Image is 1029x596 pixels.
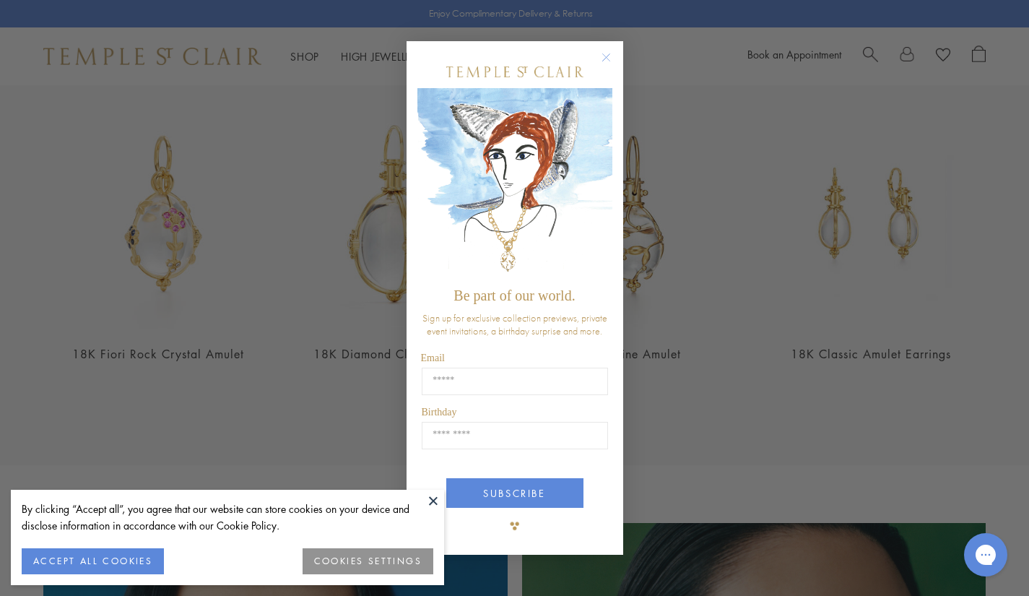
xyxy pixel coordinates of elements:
[500,511,529,540] img: TSC
[422,368,608,395] input: Email
[422,311,607,337] span: Sign up for exclusive collection previews, private event invitations, a birthday surprise and more.
[957,528,1015,582] iframe: Gorgias live chat messenger
[446,66,583,77] img: Temple St. Clair
[604,56,622,74] button: Close dialog
[446,478,583,508] button: SUBSCRIBE
[422,407,457,418] span: Birthday
[453,288,575,303] span: Be part of our world.
[303,548,433,574] button: COOKIES SETTINGS
[22,548,164,574] button: ACCEPT ALL COOKIES
[417,88,612,281] img: c4a9eb12-d91a-4d4a-8ee0-386386f4f338.jpeg
[421,353,445,363] span: Email
[22,501,433,534] div: By clicking “Accept all”, you agree that our website can store cookies on your device and disclos...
